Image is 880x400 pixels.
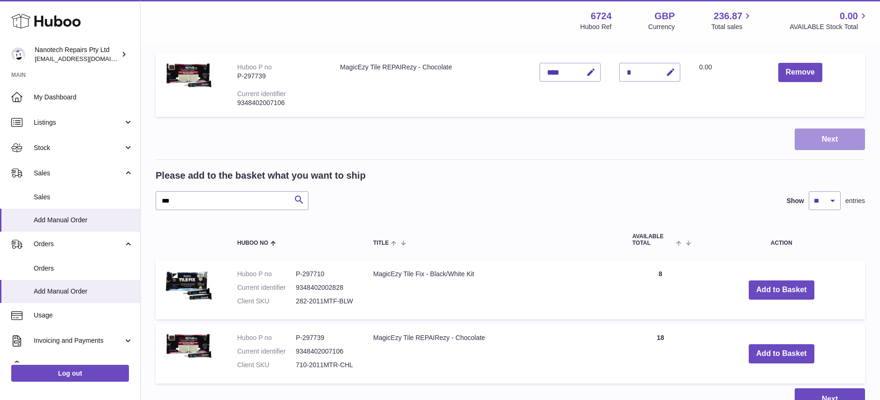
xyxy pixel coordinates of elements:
span: Total sales [711,23,753,31]
dd: 710-2011MTR-CHL [296,361,354,370]
span: My Dashboard [34,93,133,102]
span: AVAILABLE Stock Total [790,23,869,31]
td: 18 [623,324,698,384]
a: 0.00 AVAILABLE Stock Total [790,10,869,31]
dd: 9348402007106 [296,347,354,356]
div: P-297739 [237,72,321,81]
div: 9348402007106 [237,98,321,107]
dt: Huboo P no [237,333,296,342]
button: Add to Basket [749,344,814,363]
a: 236.87 Total sales [711,10,753,31]
dt: Client SKU [237,361,296,370]
dd: 282-2011MTF-BLW [296,297,354,306]
dd: P-297739 [296,333,354,342]
img: info@nanotechrepairs.com [11,47,25,61]
img: MagicEzy Tile Fix - Black/White Kit [165,270,212,302]
span: 0.00 [840,10,858,23]
button: Next [795,128,865,151]
span: 236.87 [714,10,742,23]
h2: Please add to the basket what you want to ship [156,169,366,182]
dt: Current identifier [237,283,296,292]
dd: 9348402002828 [296,283,354,292]
span: Add Manual Order [34,216,133,225]
span: Listings [34,118,123,127]
img: MagicEzy Tile REPAIRezy - Chocolate [165,333,212,361]
span: AVAILABLE Total [632,234,674,246]
span: [EMAIL_ADDRESS][DOMAIN_NAME] [35,55,138,62]
dd: P-297710 [296,270,354,279]
div: Currency [648,23,675,31]
span: Usage [34,311,133,320]
td: MagicEzy Tile REPAIRezy - Chocolate [331,53,530,116]
span: Title [373,240,389,246]
button: Remove [778,63,822,82]
span: Invoicing and Payments [34,336,123,345]
div: Nanotech Repairs Pty Ltd [35,45,119,63]
strong: 6724 [591,10,612,23]
span: Huboo no [237,240,268,246]
th: Action [698,224,865,255]
span: Orders [34,240,123,249]
a: Log out [11,365,129,382]
dt: Huboo P no [237,270,296,279]
span: Sales [34,193,133,202]
td: 8 [623,260,698,320]
div: Huboo P no [237,63,272,71]
strong: GBP [654,10,675,23]
td: MagicEzy Tile Fix - Black/White Kit [364,260,623,320]
span: entries [845,196,865,205]
span: Sales [34,169,123,178]
span: Orders [34,264,133,273]
img: MagicEzy Tile REPAIRezy - Chocolate [165,63,212,91]
span: Add Manual Order [34,287,133,296]
button: Add to Basket [749,280,814,300]
span: 0.00 [699,63,712,71]
div: Current identifier [237,90,286,98]
td: MagicEzy Tile REPAIRezy - Chocolate [364,324,623,384]
span: Cases [34,362,133,370]
div: Huboo Ref [580,23,612,31]
dt: Current identifier [237,347,296,356]
span: Stock [34,143,123,152]
label: Show [787,196,804,205]
dt: Client SKU [237,297,296,306]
